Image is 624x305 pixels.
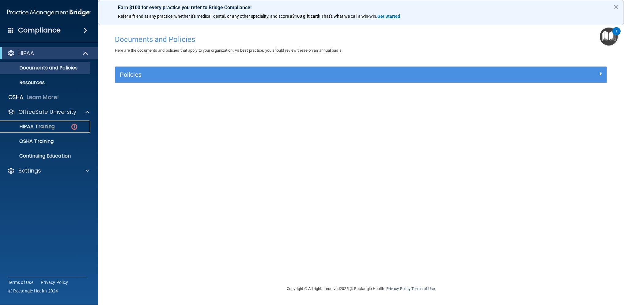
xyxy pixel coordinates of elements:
[292,14,319,19] strong: $100 gift card
[8,94,24,101] p: OSHA
[27,94,59,101] p: Learn More!
[118,14,292,19] span: Refer a friend at any practice, whether it's medical, dental, or any other speciality, and score a
[18,108,76,116] p: OfficeSafe University
[386,286,410,291] a: Privacy Policy
[377,14,401,19] a: Get Started
[4,80,88,86] p: Resources
[120,71,479,78] h5: Policies
[377,14,400,19] strong: Get Started
[41,279,68,285] a: Privacy Policy
[115,48,342,53] span: Here are the documents and policies that apply to your organization. As best practice, you should...
[18,50,34,57] p: HIPAA
[319,14,377,19] span: ! That's what we call a win-win.
[70,123,78,131] img: danger-circle.6113f641.png
[7,50,89,57] a: HIPAA
[7,108,89,116] a: OfficeSafe University
[7,6,91,19] img: PMB logo
[118,5,604,10] p: Earn $100 for every practice you refer to Bridge Compliance!
[411,286,435,291] a: Terms of Use
[120,70,602,80] a: Policies
[249,279,473,299] div: Copyright © All rights reserved 2025 @ Rectangle Health | |
[7,167,89,174] a: Settings
[115,35,607,43] h4: Documents and Policies
[18,26,61,35] h4: Compliance
[4,124,55,130] p: HIPAA Training
[4,65,88,71] p: Documents and Policies
[4,153,88,159] p: Continuing Education
[8,279,33,285] a: Terms of Use
[613,2,619,12] button: Close
[600,28,618,46] button: Open Resource Center, 1 new notification
[4,138,54,144] p: OSHA Training
[18,167,41,174] p: Settings
[8,288,58,294] span: Ⓒ Rectangle Health 2024
[615,31,618,39] div: 1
